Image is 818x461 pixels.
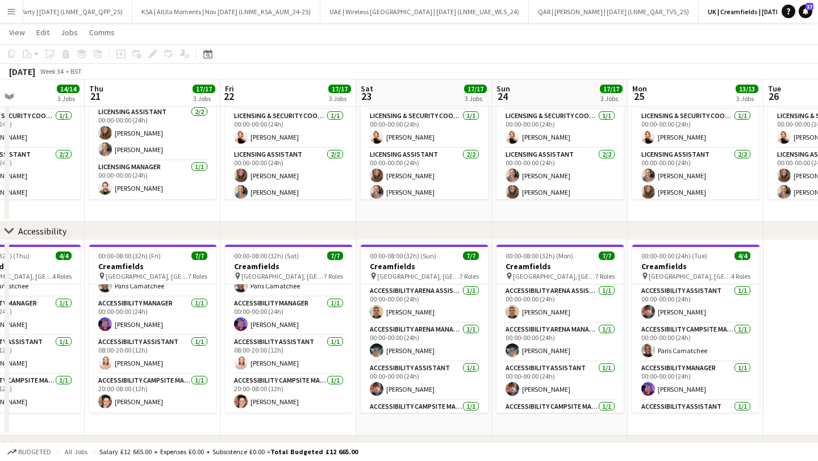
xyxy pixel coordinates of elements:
h3: Creamfields [496,261,624,271]
span: [GEOGRAPHIC_DATA], [GEOGRAPHIC_DATA] [649,272,731,280]
app-card-role: Licensing Assistant2/200:00-00:00 (24h)[PERSON_NAME][PERSON_NAME] [89,106,216,161]
div: 00:00-00:00 (24h) (Mon)5/5Creamfields [GEOGRAPHIC_DATA], [GEOGRAPHIC_DATA]4 RolesEvent Director1/... [496,31,624,199]
span: Week 34 [37,67,66,76]
a: Comms [85,25,119,40]
span: 00:00-08:00 (32h) (Sun) [370,252,436,260]
app-card-role: Accessibility Campsite Manager1/100:00-00:00 (24h) [496,400,624,439]
app-card-role: Accessibility Arena Assistant1/100:00-00:00 (24h)[PERSON_NAME] [361,284,488,323]
div: 3 Jobs [465,94,486,103]
span: 7/7 [327,252,343,260]
span: 00:00-08:00 (32h) (Fri) [98,252,161,260]
span: 00:00-08:00 (32h) (Mon) [506,252,573,260]
span: Budgeted [18,448,51,456]
span: 17/17 [464,85,487,93]
app-card-role: Licensing Assistant2/200:00-00:00 (24h)[PERSON_NAME][PERSON_NAME] [225,148,352,203]
div: 00:00-00:00 (24h) (Tue)5/5Creamfields [GEOGRAPHIC_DATA], [GEOGRAPHIC_DATA]4 RolesEvent Director1/... [632,31,759,199]
app-card-role: Accessibility Assistant1/100:00-00:00 (24h)[PERSON_NAME] [361,362,488,400]
span: 21 [87,90,103,103]
app-card-role: Licensing & Security Coordinator1/100:00-00:00 (24h)[PERSON_NAME] [361,110,488,148]
app-card-role: Accessibility Assistant1/108:00-20:00 (12h)[PERSON_NAME] [89,336,216,374]
h3: Creamfields [89,261,216,271]
app-job-card: 00:00-00:00 (24h) (Sat)5/5Creamfields [GEOGRAPHIC_DATA], [GEOGRAPHIC_DATA]4 RolesEvent Director1/... [225,31,352,199]
span: 26 [766,90,781,103]
span: 4 Roles [52,272,72,280]
app-card-role: Accessibility Assistant1/100:00-00:00 (24h)[PERSON_NAME] [632,284,759,323]
span: [GEOGRAPHIC_DATA], [GEOGRAPHIC_DATA] [241,272,324,280]
app-job-card: 00:00-08:00 (32h) (Sat)7/7Creamfields [GEOGRAPHIC_DATA], [GEOGRAPHIC_DATA]7 Roles[PERSON_NAME]Acc... [225,245,352,413]
span: Jobs [61,27,78,37]
div: BST [70,67,82,76]
app-job-card: 00:00-00:00 (24h) (Sun)5/5Creamfields [GEOGRAPHIC_DATA], [GEOGRAPHIC_DATA]4 RolesEvent Director1/... [361,31,488,199]
app-card-role: Accessibility Arena Manager1/100:00-00:00 (24h)[PERSON_NAME] [361,323,488,362]
span: 13/13 [736,85,758,93]
span: 25 [631,90,647,103]
app-card-role: Accessibility Campsite Manager1/100:00-00:00 (24h) [361,400,488,439]
span: Sat [361,83,373,94]
a: Jobs [56,25,82,40]
app-card-role: Accessibility Manager1/100:00-00:00 (24h)[PERSON_NAME] [632,362,759,400]
span: 7 Roles [324,272,343,280]
span: Comms [89,27,115,37]
span: Fri [225,83,234,94]
a: View [5,25,30,40]
app-card-role: Licensing Assistant2/200:00-00:00 (24h)[PERSON_NAME][PERSON_NAME] [496,148,624,203]
h3: Creamfields [225,261,352,271]
h3: Creamfields [632,261,759,271]
span: 14/14 [57,85,80,93]
span: 17/17 [600,85,623,93]
app-card-role: Accessibility Assistant1/108:00-20:00 (12h)[PERSON_NAME] [225,336,352,374]
app-job-card: 00:00-08:00 (32h) (Fri)7/7Creamfields [GEOGRAPHIC_DATA], [GEOGRAPHIC_DATA]7 Roles[PERSON_NAME]Acc... [89,245,216,413]
app-card-role: Accessibility Campsite Manager1/120:00-08:00 (12h)[PERSON_NAME] [89,374,216,413]
span: 7 Roles [460,272,479,280]
app-card-role: Accessibility Assistant1/108:00-20:00 (12h) [632,400,759,439]
app-job-card: 00:00-08:00 (32h) (Mon)7/7Creamfields [GEOGRAPHIC_DATA], [GEOGRAPHIC_DATA]7 RolesAccessibility Ar... [496,245,624,413]
span: Thu [89,83,103,94]
button: QAR | [PERSON_NAME] | [DATE] (LNME_QAR_TVS_25) [529,1,699,23]
span: 23 [359,90,373,103]
app-card-role: Accessibility Manager1/100:00-00:00 (24h)[PERSON_NAME] [89,297,216,336]
div: 3 Jobs [736,94,758,103]
a: 17 [799,5,812,18]
app-card-role: Accessibility Assistant1/100:00-00:00 (24h)[PERSON_NAME] [496,362,624,400]
span: All jobs [62,447,90,456]
span: 7 Roles [595,272,615,280]
button: KSA | AlUla Moments | Nov [DATE] (LNME_KSA_AUM_24-25) [132,1,320,23]
span: 17/17 [193,85,215,93]
span: 7 Roles [188,272,207,280]
app-card-role: Accessibility Arena Assistant1/100:00-00:00 (24h)[PERSON_NAME] [496,284,624,323]
span: 4/4 [56,252,72,260]
div: 3 Jobs [57,94,79,103]
div: 3 Jobs [600,94,622,103]
span: View [9,27,25,37]
span: Total Budgeted £12 665.00 [270,447,358,456]
app-card-role: Accessibility Campsite Manager1/120:00-08:00 (12h)[PERSON_NAME] [225,374,352,413]
button: Budgeted [6,446,53,458]
span: 00:00-08:00 (32h) (Sat) [234,252,299,260]
a: Edit [32,25,54,40]
app-card-role: Accessibility Campsite Manager1/100:00-00:00 (24h)Paris Camatchee [632,323,759,362]
span: Tue [768,83,781,94]
span: [GEOGRAPHIC_DATA], [GEOGRAPHIC_DATA] [513,272,595,280]
app-job-card: 00:00-00:00 (24h) (Fri)5/5Creamfields [GEOGRAPHIC_DATA], [GEOGRAPHIC_DATA]4 RolesEvent Director1/... [89,31,216,199]
span: Edit [36,27,49,37]
div: Event Operations [18,439,87,450]
span: 22 [223,90,234,103]
span: Mon [632,83,647,94]
button: UAE | Wireless [GEOGRAPHIC_DATA] | [DATE] (LNME_UAE_WLS_24) [320,1,529,23]
app-job-card: 00:00-00:00 (24h) (Tue)4/4Creamfields [GEOGRAPHIC_DATA], [GEOGRAPHIC_DATA]4 RolesAccessibility As... [632,245,759,413]
span: 7/7 [599,252,615,260]
app-job-card: 00:00-08:00 (32h) (Sun)7/7Creamfields [GEOGRAPHIC_DATA], [GEOGRAPHIC_DATA]7 RolesAccessibility Ar... [361,245,488,413]
app-card-role: Accessibility Arena Manager1/100:00-00:00 (24h)[PERSON_NAME] [496,323,624,362]
span: 24 [495,90,510,103]
span: 7/7 [463,252,479,260]
span: [GEOGRAPHIC_DATA], [GEOGRAPHIC_DATA] [106,272,188,280]
span: 4/4 [734,252,750,260]
div: Salary £12 665.00 + Expenses £0.00 + Subsistence £0.00 = [99,447,358,456]
span: 00:00-00:00 (24h) (Tue) [641,252,707,260]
